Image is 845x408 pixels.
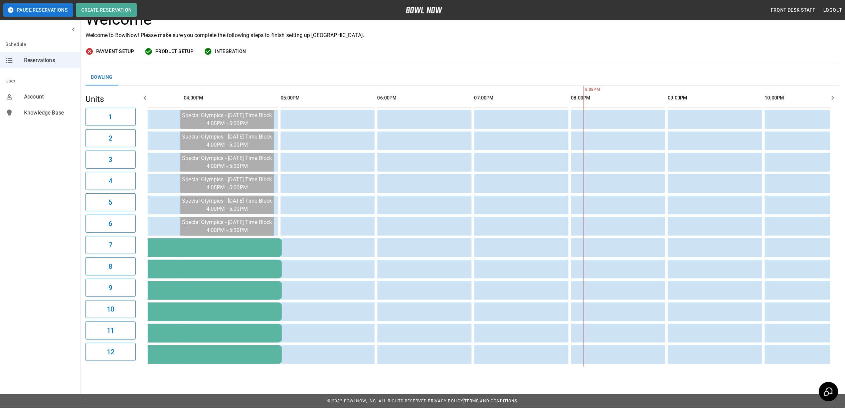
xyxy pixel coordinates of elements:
[86,257,136,275] button: 8
[465,399,518,403] a: Terms and Conditions
[86,69,840,85] div: inventory tabs
[109,154,112,165] h6: 3
[95,265,277,272] div: [PERSON_NAME]
[768,4,818,16] button: Front Desk Staff
[86,69,118,85] button: Bowling
[86,236,136,254] button: 7
[95,244,277,251] div: [PERSON_NAME]
[109,282,112,293] h6: 9
[107,325,114,336] h6: 11
[428,399,463,403] a: Privacy Policy
[86,279,136,297] button: 9
[86,31,840,39] p: Welcome to BowlNow! Please make sure you complete the following steps to finish setting up [GEOGR...
[86,151,136,169] button: 3
[86,108,136,126] button: 1
[76,3,137,17] button: Create Reservation
[584,86,585,93] span: 8:08PM
[155,47,193,56] span: Product Setup
[406,7,443,13] img: logo
[86,129,136,147] button: 2
[24,93,75,101] span: Account
[3,3,73,17] button: Pause Reservations
[86,343,136,361] button: 12
[24,56,75,64] span: Reservations
[86,322,136,340] button: 11
[109,261,112,272] h6: 8
[86,300,136,318] button: 10
[86,215,136,233] button: 6
[109,112,112,122] h6: 1
[821,4,845,16] button: Logout
[96,47,134,56] span: Payment Setup
[86,193,136,211] button: 5
[107,347,114,357] h6: 12
[24,109,75,117] span: Knowledge Base
[95,308,277,315] div: [PERSON_NAME]
[95,330,277,337] div: [PERSON_NAME]
[109,133,112,144] h6: 2
[107,304,114,315] h6: 10
[109,218,112,229] h6: 6
[109,240,112,250] h6: 7
[95,351,277,358] div: [PERSON_NAME]
[327,399,428,403] span: © 2022 BowlNow, Inc. All Rights Reserved.
[95,287,277,294] div: [PERSON_NAME]
[86,94,136,105] h5: Units
[215,47,246,56] span: Integration
[109,197,112,208] h6: 5
[86,172,136,190] button: 4
[109,176,112,186] h6: 4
